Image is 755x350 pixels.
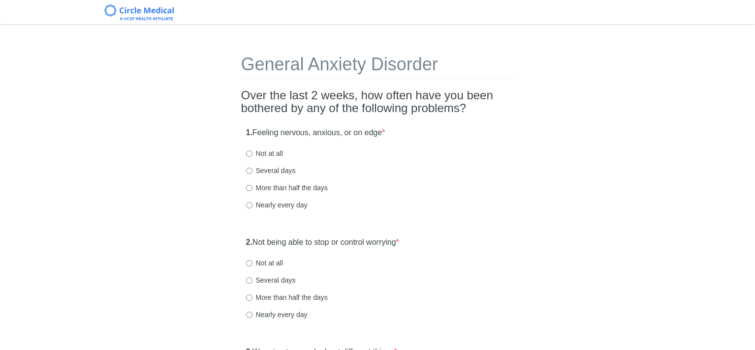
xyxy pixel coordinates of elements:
[246,185,252,191] input: More than half the days
[246,183,328,193] label: More than half the days
[246,168,252,174] input: Several days
[246,260,252,266] input: Not at all
[246,258,283,268] label: Not at all
[241,55,514,79] h1: General Anxiety Disorder
[246,148,283,158] label: Not at all
[246,200,308,210] label: Nearly every day
[246,128,252,137] strong: 1.
[246,202,252,208] input: Nearly every day
[246,150,252,157] input: Not at all
[246,127,385,139] label: Feeling nervous, anxious, or on edge
[104,4,174,20] img: Circle Medical Logo
[246,166,296,175] label: Several days
[246,292,328,302] label: More than half the days
[246,310,308,320] label: Nearly every day
[246,237,399,248] label: Not being able to stop or control worrying
[246,294,252,301] input: More than half the days
[246,312,252,318] input: Nearly every day
[246,238,252,246] strong: 2.
[241,89,514,115] h2: Over the last 2 weeks, how often have you been bothered by any of the following problems?
[246,275,296,285] label: Several days
[246,277,252,284] input: Several days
